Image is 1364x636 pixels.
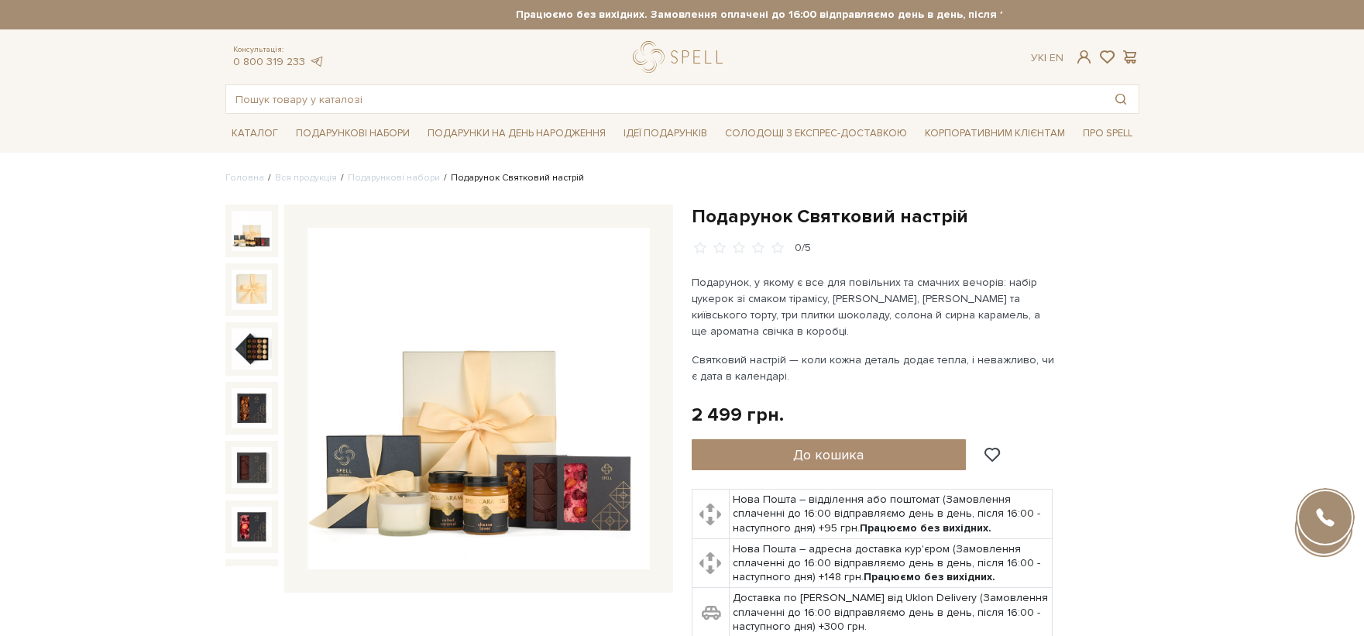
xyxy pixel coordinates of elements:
p: Подарунок, у якому є все для повільних та смачних вечорів: набір цукерок зі смаком тірамісу, [PER... [692,274,1055,339]
span: До кошика [793,446,864,463]
a: Солодощі з експрес-доставкою [719,120,913,146]
a: Подарункові набори [348,172,440,184]
div: 0/5 [795,241,811,256]
b: Працюємо без вихідних. [864,570,995,583]
strong: Працюємо без вихідних. Замовлення оплачені до 16:00 відправляємо день в день, після 16:00 - насту... [362,8,1276,22]
a: Корпоративним клієнтам [919,120,1071,146]
p: Святковий настрій — коли кожна деталь додає тепла, і неважливо, чи є дата в календарі. [692,352,1055,384]
a: Головна [225,172,264,184]
span: Подарункові набори [290,122,416,146]
span: Подарунки на День народження [421,122,612,146]
img: Подарунок Святковий настрій [232,388,272,428]
img: Подарунок Святковий настрій [232,328,272,369]
div: Ук [1031,51,1063,65]
a: Вся продукція [275,172,337,184]
td: Нова Пошта – відділення або поштомат (Замовлення сплаченні до 16:00 відправляємо день в день, піс... [729,490,1052,539]
div: 2 499 грн. [692,403,784,427]
span: Консультація: [233,45,325,55]
img: Подарунок Святковий настрій [232,566,272,606]
img: Подарунок Святковий настрій [308,228,650,570]
img: Подарунок Святковий настрій [232,507,272,547]
button: Пошук товару у каталозі [1103,85,1139,113]
img: Подарунок Святковий настрій [232,211,272,251]
span: Про Spell [1077,122,1139,146]
span: Ідеї подарунків [617,122,713,146]
img: Подарунок Святковий настрій [232,447,272,487]
a: logo [633,41,730,73]
a: telegram [309,55,325,68]
span: Каталог [225,122,284,146]
input: Пошук товару у каталозі [226,85,1103,113]
td: Нова Пошта – адресна доставка кур'єром (Замовлення сплаченні до 16:00 відправляємо день в день, п... [729,538,1052,588]
img: Подарунок Святковий настрій [232,270,272,310]
b: Працюємо без вихідних. [860,521,991,535]
span: | [1044,51,1046,64]
a: En [1050,51,1063,64]
h1: Подарунок Святковий настрій [692,205,1139,229]
button: До кошика [692,439,967,470]
li: Подарунок Святковий настрій [440,171,584,185]
a: 0 800 319 233 [233,55,305,68]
